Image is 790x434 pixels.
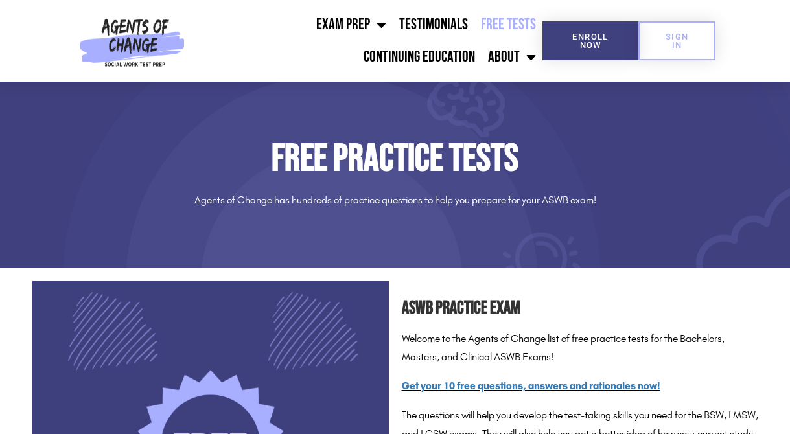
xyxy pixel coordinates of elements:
[402,330,758,367] p: Welcome to the Agents of Change list of free practice tests for the Bachelors, Masters, and Clini...
[310,8,393,41] a: Exam Prep
[190,8,542,73] nav: Menu
[393,8,474,41] a: Testimonials
[474,8,542,41] a: Free Tests
[638,21,715,60] a: SIGN IN
[402,380,660,392] a: Get your 10 free questions, answers and rationales now!
[542,21,638,60] a: Enroll Now
[32,191,758,210] p: Agents of Change has hundreds of practice questions to help you prepare for your ASWB exam!
[659,32,695,49] span: SIGN IN
[482,41,542,73] a: About
[357,41,482,73] a: Continuing Education
[402,294,758,323] h2: ASWB Practice Exam
[563,32,618,49] span: Enroll Now
[32,140,758,178] h1: Free Practice Tests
